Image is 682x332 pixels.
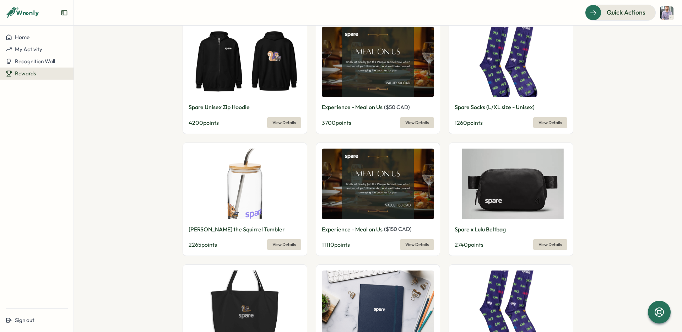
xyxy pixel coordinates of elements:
button: View Details [400,239,434,250]
span: ( $ 50 CAD ) [384,104,410,111]
button: Quick Actions [585,5,656,20]
p: Spare Socks (L/XL size - Unisex) [455,103,535,112]
p: Spare x Lulu Beltbag [455,225,506,234]
img: Bronson Bullivant [660,6,673,20]
button: View Details [267,239,301,250]
span: View Details [405,240,429,250]
p: Experience - Meal on Us [322,103,383,112]
span: View Details [538,240,562,250]
p: Spare Unisex Zip Hoodie [189,103,250,112]
span: Sign out [15,317,34,323]
span: 11110 points [322,241,350,248]
span: Quick Actions [607,8,645,17]
span: My Activity [15,46,42,53]
img: Spare Unisex Zip Hoodie [189,27,301,97]
button: View Details [533,239,567,250]
span: 3700 points [322,119,351,126]
button: View Details [400,117,434,128]
img: Spare x Lulu Beltbag [455,149,567,219]
img: Spare Socks (L/XL size - Unisex) [455,27,567,97]
span: Recognition Wall [15,58,55,65]
button: Expand sidebar [61,9,68,16]
span: View Details [272,240,296,250]
span: Home [15,34,29,41]
img: Experience - Meal on Us [322,27,434,97]
img: Experience - Meal on Us [322,149,434,219]
span: ( $ 150 CAD ) [384,226,412,232]
span: 2265 points [189,241,217,248]
p: [PERSON_NAME] the Squirrel Tumbler [189,225,285,234]
span: View Details [538,118,562,128]
span: Rewards [15,70,36,77]
span: View Details [272,118,296,128]
span: 1260 points [455,119,483,126]
button: View Details [533,117,567,128]
span: View Details [405,118,429,128]
img: Sammy the Squirrel Tumbler [189,149,301,219]
span: 2740 points [455,241,483,248]
p: Experience - Meal on Us [322,225,383,234]
button: View Details [267,117,301,128]
span: 4200 points [189,119,219,126]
